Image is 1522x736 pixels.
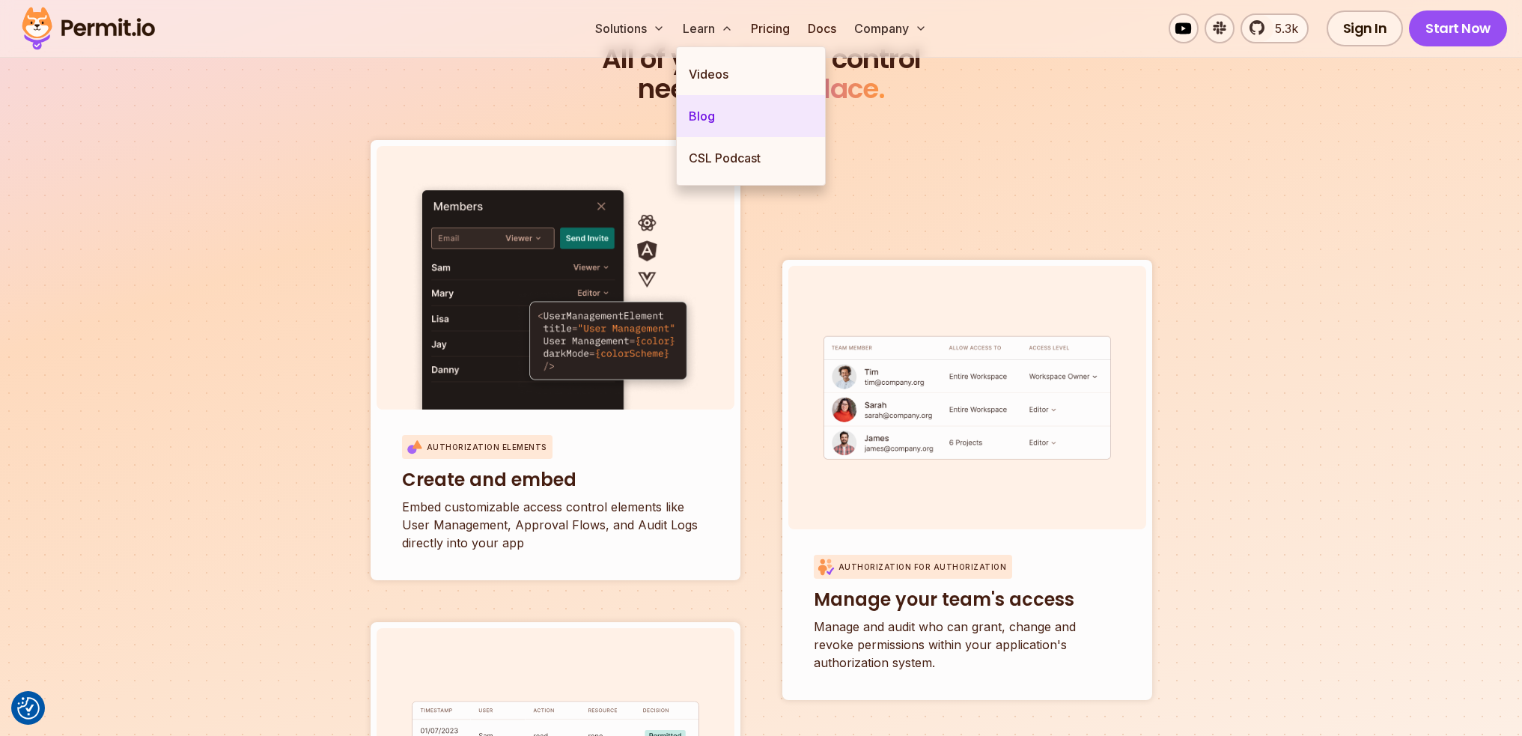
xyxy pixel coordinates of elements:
[427,442,547,453] p: Authorization Elements
[402,468,709,492] h3: Create and embed
[1241,13,1309,43] a: 5.3k
[330,44,1193,104] h2: needs
[677,137,825,179] a: CSL Podcast
[782,260,1152,700] a: Authorization for AuthorizationManage your team's accessManage and audit who can grant, change an...
[1266,19,1298,37] span: 5.3k
[330,44,1193,74] span: All of your access control
[17,697,40,720] img: Revisit consent button
[1327,10,1404,46] a: Sign In
[402,498,709,552] p: Embed customizable access control elements like User Management, Approval Flows, and Audit Logs d...
[802,13,842,43] a: Docs
[677,53,825,95] a: Videos
[677,13,739,43] button: Learn
[15,3,162,54] img: Permit logo
[17,697,40,720] button: Consent Preferences
[1409,10,1507,46] a: Start Now
[745,13,796,43] a: Pricing
[677,95,825,137] a: Blog
[814,618,1121,672] p: Manage and audit who can grant, change and revoke permissions within your application's authoriza...
[589,13,671,43] button: Solutions
[838,562,1007,573] p: Authorization for Authorization
[371,140,740,580] a: Authorization ElementsCreate and embedEmbed customizable access control elements like User Manage...
[814,588,1121,612] h3: Manage your team's access
[848,13,933,43] button: Company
